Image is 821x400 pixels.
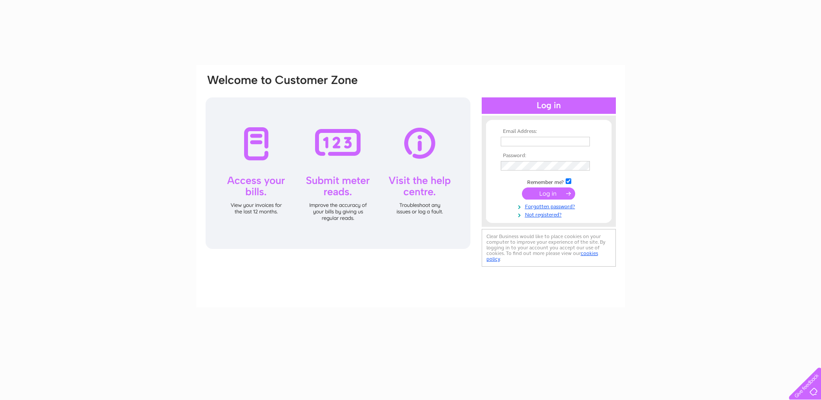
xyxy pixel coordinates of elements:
[499,129,599,135] th: Email Address:
[501,210,599,218] a: Not registered?
[499,153,599,159] th: Password:
[499,177,599,186] td: Remember me?
[486,250,598,262] a: cookies policy
[482,229,616,267] div: Clear Business would like to place cookies on your computer to improve your experience of the sit...
[501,202,599,210] a: Forgotten password?
[522,187,575,200] input: Submit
